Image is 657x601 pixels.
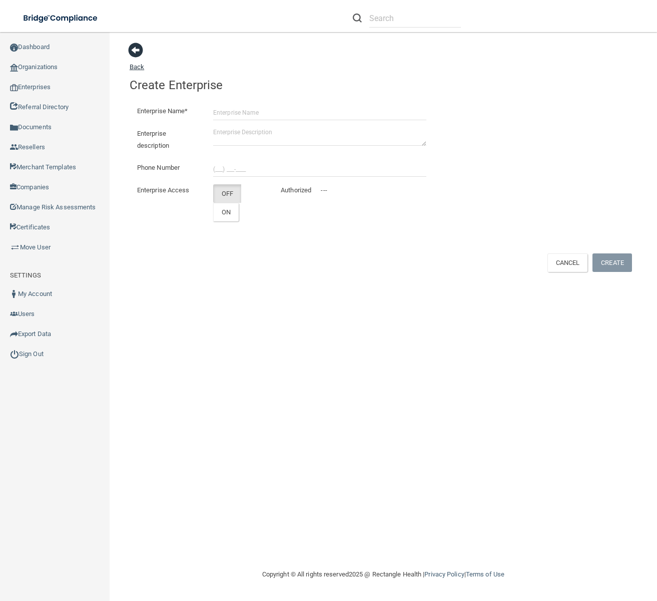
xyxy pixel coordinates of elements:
[10,143,18,151] img: ic_reseller.de258add.png
[466,570,504,578] a: Terms of Use
[10,350,19,359] img: ic_power_dark.7ecde6b1.png
[10,64,18,72] img: organization-icon.f8decf85.png
[213,203,239,221] label: ON
[10,310,18,318] img: icon-users.e205127d.png
[130,184,206,196] dev: Enterprise Access
[213,184,241,203] label: OFF
[547,253,588,272] button: Cancel
[10,290,18,298] img: ic_user_dark.df1a06c3.png
[10,269,41,281] label: SETTINGS
[130,105,206,117] label: Enterprise Name*
[10,124,18,132] img: icon-documents.8dae5593.png
[315,184,334,196] p: ---
[10,242,20,252] img: briefcase.64adab9b.png
[130,79,434,92] h4: Create Enterprise
[213,162,426,177] input: (___) ___-____
[213,105,426,120] input: Enterprise Name
[130,51,144,71] a: Back
[10,84,18,91] img: enterprise.0d942306.png
[10,330,18,338] img: icon-export.b9366987.png
[353,14,362,23] img: ic-search.3b580494.png
[424,570,464,578] a: Privacy Policy
[592,253,632,272] button: Create
[130,128,206,152] label: Enterprise description
[130,162,206,174] label: Phone Number
[10,44,18,52] img: ic_dashboard_dark.d01f4a41.png
[201,558,566,590] div: Copyright © All rights reserved 2025 @ Rectangle Health | |
[15,8,107,29] img: bridge_compliance_login_screen.278c3ca4.svg
[369,9,461,28] input: Search
[281,184,300,196] p: Authorized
